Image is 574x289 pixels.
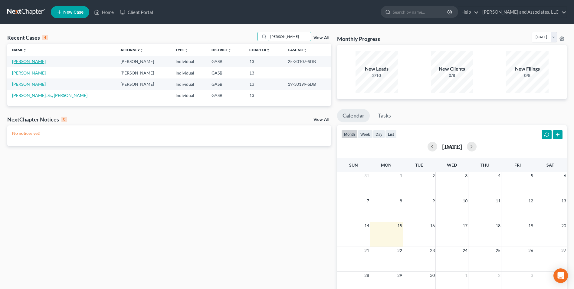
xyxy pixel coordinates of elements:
span: Tue [415,162,423,168]
span: Sun [349,162,358,168]
i: unfold_more [303,48,307,52]
span: 12 [528,197,534,204]
span: Thu [481,162,489,168]
span: Fri [514,162,521,168]
td: GASB [207,90,244,101]
a: Client Portal [117,7,156,18]
i: unfold_more [228,48,231,52]
a: [PERSON_NAME] [12,59,46,64]
button: week [358,130,373,138]
span: 21 [364,247,370,254]
a: Districtunfold_more [212,48,231,52]
h2: [DATE] [442,143,462,150]
span: 6 [563,172,567,179]
span: 27 [561,247,567,254]
div: New Clients [431,65,473,72]
a: Help [458,7,479,18]
span: 14 [364,222,370,229]
td: 25-30107-SDB [283,56,331,67]
span: 16 [429,222,435,229]
span: 24 [462,247,468,254]
td: GASB [207,56,244,67]
span: Mon [381,162,392,168]
span: 22 [397,247,403,254]
div: NextChapter Notices [7,116,67,123]
a: Home [91,7,117,18]
div: 0 [61,117,67,122]
span: 3 [530,272,534,279]
td: [PERSON_NAME] [116,78,171,90]
div: Open Intercom Messenger [553,268,568,283]
a: Typeunfold_more [175,48,188,52]
a: View All [313,36,329,40]
a: Tasks [372,109,396,122]
i: unfold_more [266,48,270,52]
span: 9 [432,197,435,204]
a: Nameunfold_more [12,48,27,52]
a: Case Nounfold_more [288,48,307,52]
td: GASB [207,78,244,90]
div: 0/8 [506,72,549,78]
td: 13 [244,67,283,78]
div: Recent Cases [7,34,48,41]
a: [PERSON_NAME] and Associates, LLC [479,7,566,18]
span: 18 [495,222,501,229]
i: unfold_more [23,48,27,52]
span: 11 [495,197,501,204]
span: 1 [399,172,403,179]
div: 4 [42,35,48,40]
span: 15 [397,222,403,229]
h3: Monthly Progress [337,35,380,42]
input: Search by name... [268,32,311,41]
td: [PERSON_NAME] [116,56,171,67]
span: 10 [462,197,468,204]
td: 13 [244,90,283,101]
span: 2 [497,272,501,279]
span: 25 [495,247,501,254]
span: 1 [464,272,468,279]
button: list [385,130,397,138]
span: 26 [528,247,534,254]
span: 31 [364,172,370,179]
div: 2/10 [356,72,398,78]
a: [PERSON_NAME] [12,81,46,87]
span: 28 [364,272,370,279]
span: 7 [366,197,370,204]
input: Search by name... [393,6,448,18]
td: Individual [171,56,207,67]
a: Calendar [337,109,370,122]
td: Individual [171,78,207,90]
a: [PERSON_NAME], Sr., [PERSON_NAME] [12,93,87,98]
td: 19-30199-SDB [283,78,331,90]
td: 13 [244,56,283,67]
a: [PERSON_NAME] [12,70,46,75]
span: 23 [429,247,435,254]
span: 2 [432,172,435,179]
span: 19 [528,222,534,229]
span: Wed [447,162,457,168]
span: 13 [561,197,567,204]
td: 13 [244,78,283,90]
p: No notices yet! [12,130,326,136]
span: 29 [397,272,403,279]
i: unfold_more [185,48,188,52]
div: New Filings [506,65,549,72]
div: 0/8 [431,72,473,78]
span: 4 [497,172,501,179]
i: unfold_more [140,48,143,52]
div: New Leads [356,65,398,72]
span: 3 [464,172,468,179]
span: New Case [63,10,84,15]
a: Chapterunfold_more [249,48,270,52]
span: 8 [399,197,403,204]
td: GASB [207,67,244,78]
span: 5 [530,172,534,179]
button: month [341,130,358,138]
td: [PERSON_NAME] [116,67,171,78]
button: day [373,130,385,138]
a: View All [313,118,329,122]
span: 17 [462,222,468,229]
td: Individual [171,67,207,78]
td: Individual [171,90,207,101]
span: 30 [429,272,435,279]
